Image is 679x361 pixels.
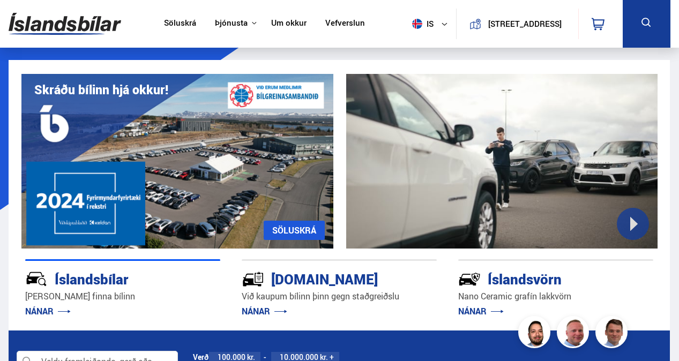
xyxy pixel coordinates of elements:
p: [PERSON_NAME] finna bílinn [25,290,220,303]
a: NÁNAR [25,305,71,317]
a: NÁNAR [242,305,287,317]
div: [DOMAIN_NAME] [242,269,399,288]
div: Íslandsbílar [25,269,182,288]
span: is [408,19,435,29]
img: nhp88E3Fdnt1Opn2.png [520,318,552,350]
a: NÁNAR [458,305,504,317]
a: SÖLUSKRÁ [264,221,325,240]
img: G0Ugv5HjCgRt.svg [9,6,121,41]
img: svg+xml;base64,PHN2ZyB4bWxucz0iaHR0cDovL3d3dy53My5vcmcvMjAwMC9zdmciIHdpZHRoPSI1MTIiIGhlaWdodD0iNT... [412,19,422,29]
a: Vefverslun [325,18,365,29]
a: Söluskrá [164,18,196,29]
button: Þjónusta [215,18,248,28]
button: [STREET_ADDRESS] [486,19,564,28]
a: [STREET_ADDRESS] [462,9,572,39]
img: JRvxyua_JYH6wB4c.svg [25,268,48,290]
img: siFngHWaQ9KaOqBr.png [558,318,591,350]
button: is [408,8,456,40]
img: -Svtn6bYgwAsiwNX.svg [458,268,481,290]
p: Við kaupum bílinn þinn gegn staðgreiðslu [242,290,437,303]
div: Íslandsvörn [458,269,615,288]
a: Um okkur [271,18,307,29]
p: Nano Ceramic grafín lakkvörn [458,290,653,303]
h1: Skráðu bílinn hjá okkur! [34,82,168,97]
img: eKx6w-_Home_640_.png [21,74,333,249]
img: FbJEzSuNWCJXmdc-.webp [597,318,629,350]
img: tr5P-W3DuiFaO7aO.svg [242,268,264,290]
